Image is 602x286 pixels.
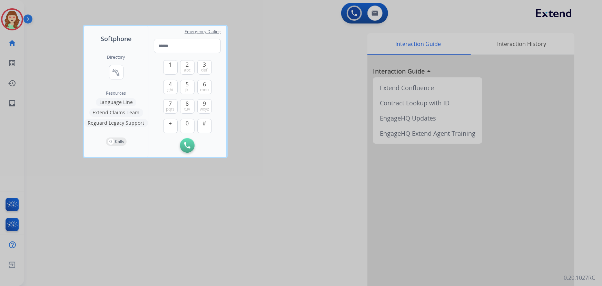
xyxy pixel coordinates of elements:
[85,119,148,127] button: Reguard Legacy Support
[186,80,189,88] span: 5
[200,87,209,93] span: mno
[203,99,206,108] span: 9
[197,60,212,75] button: 3def
[180,80,195,94] button: 5jkl
[163,99,178,114] button: 7pqrs
[203,60,206,69] span: 3
[186,60,189,69] span: 2
[96,98,136,106] button: Language Line
[166,106,175,112] span: pqrs
[163,119,178,133] button: +
[169,80,172,88] span: 4
[163,80,178,94] button: 4ghi
[167,87,173,93] span: ghi
[106,137,127,146] button: 0Calls
[185,29,221,35] span: Emergency Dialing
[180,99,195,114] button: 8tuv
[203,80,206,88] span: 6
[106,90,126,96] span: Resources
[184,142,190,149] img: call-button
[101,34,131,44] span: Softphone
[169,119,172,127] span: +
[203,119,206,127] span: #
[186,119,189,127] span: 0
[564,274,595,282] p: 0.20.1027RC
[163,60,178,75] button: 1
[197,99,212,114] button: 9wxyz
[89,108,143,117] button: Extend Claims Team
[186,99,189,108] span: 8
[112,68,120,76] mat-icon: connect_without_contact
[107,55,125,60] h2: Directory
[197,119,212,133] button: #
[197,80,212,94] button: 6mno
[169,60,172,69] span: 1
[180,60,195,75] button: 2abc
[201,67,208,73] span: def
[180,119,195,133] button: 0
[200,106,209,112] span: wxyz
[169,99,172,108] span: 7
[185,106,190,112] span: tuv
[108,139,114,145] p: 0
[115,139,125,145] p: Calls
[185,87,189,93] span: jkl
[184,67,191,73] span: abc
